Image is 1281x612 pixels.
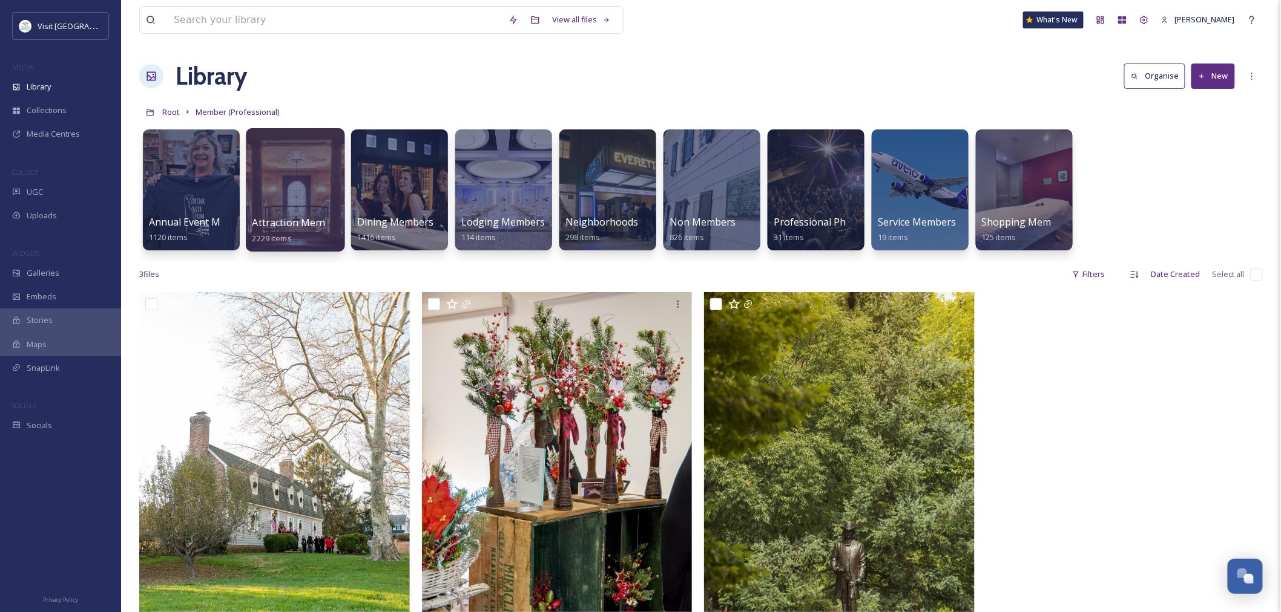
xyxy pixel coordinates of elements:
span: Shopping Members [982,215,1072,229]
div: Date Created [1145,262,1207,286]
span: Neighborhoods [565,215,638,229]
a: Root [162,105,180,119]
span: 31 items [774,232,804,243]
a: Non Members826 items [670,216,736,243]
span: Galleries [27,267,59,279]
span: Maps [27,339,47,350]
span: 3 file s [139,269,159,280]
span: Embeds [27,291,56,302]
span: 1120 items [149,232,188,243]
span: Visit [GEOGRAPHIC_DATA] [38,20,131,31]
span: Library [27,81,51,93]
span: Select all [1213,269,1245,280]
span: MEDIA [12,62,33,71]
span: 114 items [461,232,496,243]
span: 2229 items [252,232,292,243]
a: Annual Event Members1120 items [149,216,255,243]
a: Organise [1124,63,1191,88]
input: Search your library [168,7,502,33]
span: 298 items [565,232,600,243]
span: Root [162,106,180,117]
span: Service Members [878,215,956,229]
span: 1416 items [357,232,396,243]
button: Organise [1124,63,1185,88]
span: Stories [27,314,53,326]
span: Socials [27,420,52,431]
img: download%20%281%29.jpeg [19,20,31,32]
span: Lodging Members [461,215,545,229]
a: Professional Photos31 items [774,216,866,243]
span: WIDGETS [12,249,40,258]
a: Shopping Members125 items [982,216,1072,243]
a: Member (Professional) [196,105,280,119]
span: Non Members [670,215,736,229]
span: Member (Professional) [196,106,280,117]
span: SnapLink [27,362,60,374]
button: New [1191,63,1235,88]
span: UGC [27,186,43,198]
span: Privacy Policy [43,596,78,604]
span: Media Centres [27,128,80,140]
a: What's New [1023,11,1084,28]
span: Uploads [27,210,57,221]
a: Neighborhoods298 items [565,216,638,243]
span: SOCIALS [12,401,36,410]
a: Dining Members1416 items [357,216,433,243]
span: 125 items [982,232,1016,243]
a: [PERSON_NAME] [1155,8,1241,31]
a: Service Members19 items [878,216,956,243]
div: Filters [1066,262,1111,286]
button: Open Chat [1228,559,1263,594]
a: Lodging Members114 items [461,216,545,243]
span: Dining Members [357,215,433,229]
a: View all files [546,8,617,31]
a: Privacy Policy [43,591,78,606]
span: Annual Event Members [149,215,255,229]
a: Library [176,58,247,94]
span: COLLECT [12,168,38,177]
span: Attraction Members [252,216,346,229]
a: Attraction Members2229 items [252,217,346,244]
span: [PERSON_NAME] [1175,14,1235,25]
span: Collections [27,105,67,116]
span: 19 items [878,232,908,243]
span: 826 items [670,232,704,243]
span: Professional Photos [774,215,866,229]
